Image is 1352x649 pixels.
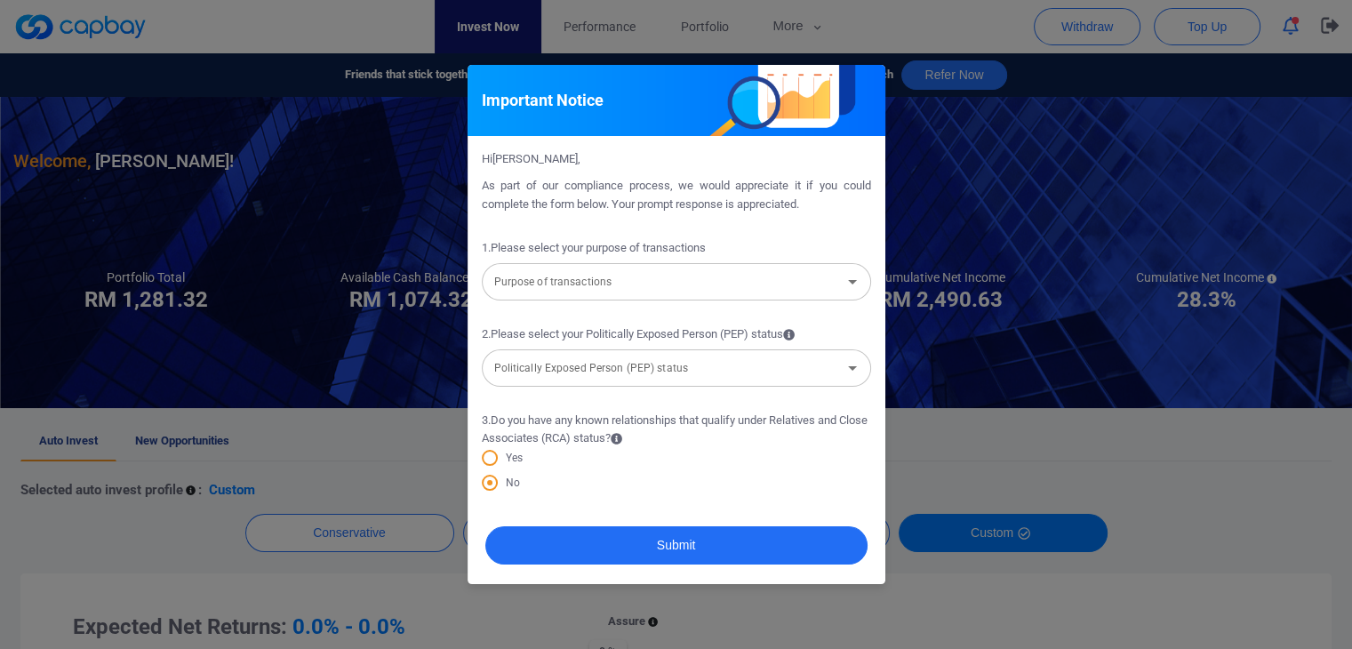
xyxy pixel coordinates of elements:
[482,150,871,169] p: Hi [PERSON_NAME] ,
[840,356,865,381] button: Open
[498,475,520,491] span: No
[840,269,865,294] button: Open
[498,450,523,466] span: Yes
[482,177,871,214] p: As part of our compliance process, we would appreciate it if you could complete the form below. Y...
[482,239,706,258] span: 1 . Please select your purpose of transactions
[485,526,868,565] button: Submit
[482,325,795,344] span: 2 . Please select your Politically Exposed Person (PEP) status
[482,412,871,449] span: 3 . Do you have any known relationships that qualify under Relatives and Close Associates (RCA) s...
[482,90,604,111] h5: Important Notice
